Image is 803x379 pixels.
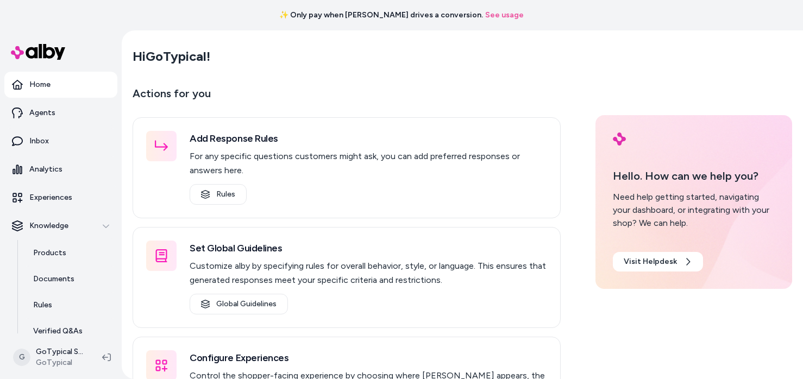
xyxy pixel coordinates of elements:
h3: Add Response Rules [190,131,547,146]
p: Inbox [29,136,49,147]
p: Verified Q&As [33,326,83,337]
span: G [13,349,30,366]
h3: Configure Experiences [190,350,547,365]
a: Analytics [4,156,117,182]
a: See usage [485,10,524,21]
p: Products [33,248,66,258]
a: Products [22,240,117,266]
a: Global Guidelines [190,294,288,314]
button: Knowledge [4,213,117,239]
p: Hello. How can we help you? [613,168,775,184]
h2: Hi GoTypical ! [133,48,210,65]
p: Home [29,79,51,90]
p: GoTypical Shopify [36,346,85,357]
p: Agents [29,108,55,118]
p: Documents [33,274,74,285]
a: Visit Helpdesk [613,252,703,271]
p: Actions for you [133,85,561,111]
p: Rules [33,300,52,311]
a: Rules [22,292,117,318]
button: GGoTypical ShopifyGoTypical [7,340,93,375]
a: Home [4,72,117,98]
div: Need help getting started, navigating your dashboard, or integrating with your shop? We can help. [613,191,775,230]
a: Documents [22,266,117,292]
p: Experiences [29,192,72,203]
p: Customize alby by specifying rules for overall behavior, style, or language. This ensures that ge... [190,259,547,287]
a: Inbox [4,128,117,154]
p: For any specific questions customers might ask, you can add preferred responses or answers here. [190,149,547,178]
a: Experiences [4,185,117,211]
a: Rules [190,184,247,205]
h3: Set Global Guidelines [190,241,547,256]
img: alby Logo [613,132,626,146]
p: Analytics [29,164,62,175]
a: Verified Q&As [22,318,117,344]
img: alby Logo [11,44,65,60]
span: ✨ Only pay when [PERSON_NAME] drives a conversion. [279,10,483,21]
p: Knowledge [29,220,68,231]
span: GoTypical [36,357,85,368]
a: Agents [4,100,117,126]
